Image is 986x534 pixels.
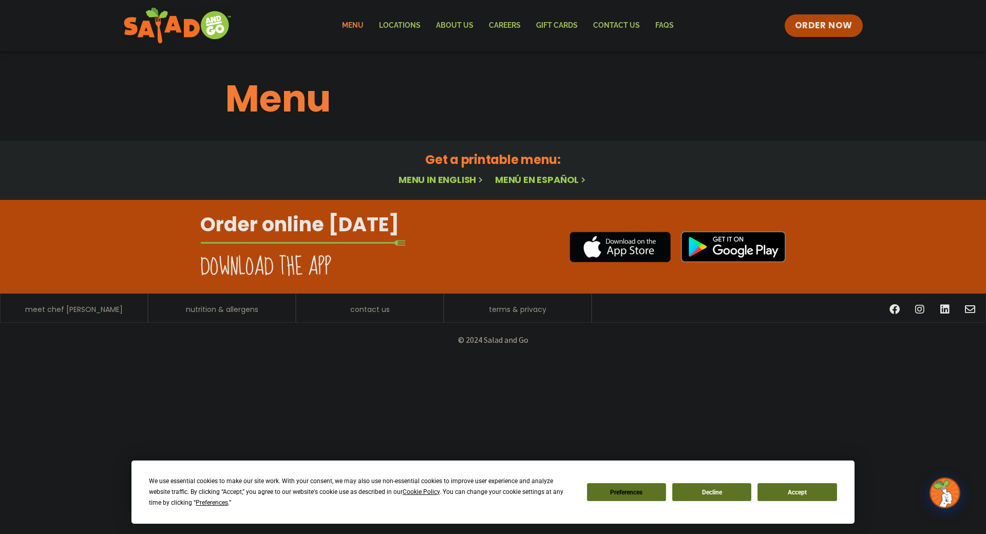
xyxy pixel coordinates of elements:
[123,5,232,46] img: new-SAG-logo-768×292
[25,306,123,313] a: meet chef [PERSON_NAME]
[585,14,648,38] a: Contact Us
[225,151,761,169] h2: Get a printable menu:
[570,230,671,264] img: appstore
[196,499,228,506] span: Preferences
[428,14,481,38] a: About Us
[495,173,587,186] a: Menú en español
[186,306,258,313] a: nutrition & allergens
[399,173,485,186] a: Menu in English
[481,14,528,38] a: Careers
[587,483,666,501] button: Preferences
[131,461,855,524] div: Cookie Consent Prompt
[334,14,681,38] nav: Menu
[489,306,546,313] a: terms & privacy
[648,14,681,38] a: FAQs
[334,14,371,38] a: Menu
[200,212,399,237] h2: Order online [DATE]
[795,20,852,32] span: ORDER NOW
[681,231,786,262] img: google_play
[200,253,331,282] h2: Download the app
[931,478,959,507] img: wpChatIcon
[757,483,837,501] button: Accept
[350,306,390,313] a: contact us
[371,14,428,38] a: Locations
[149,476,574,508] div: We use essential cookies to make our site work. With your consent, we may also use non-essential ...
[403,488,440,495] span: Cookie Policy
[785,14,863,37] a: ORDER NOW
[205,333,781,347] p: © 2024 Salad and Go
[200,240,406,246] img: fork
[672,483,751,501] button: Decline
[528,14,585,38] a: GIFT CARDS
[225,71,761,126] h1: Menu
